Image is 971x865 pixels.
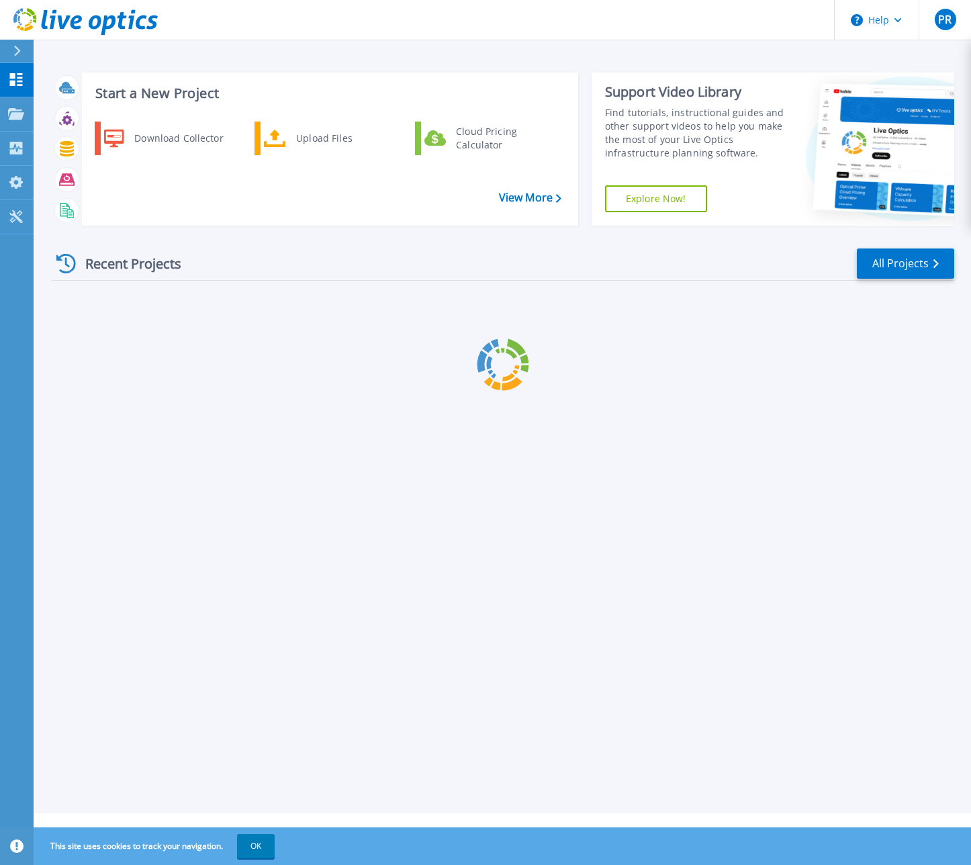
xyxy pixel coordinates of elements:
a: Cloud Pricing Calculator [415,122,553,155]
div: Recent Projects [52,247,199,280]
a: Upload Files [255,122,392,155]
a: Download Collector [95,122,232,155]
div: Cloud Pricing Calculator [449,125,549,152]
span: This site uses cookies to track your navigation. [37,834,275,858]
span: PR [938,14,952,25]
a: View More [499,191,561,204]
div: Download Collector [128,125,229,152]
h3: Start a New Project [95,86,561,101]
div: Find tutorials, instructional guides and other support videos to help you make the most of your L... [605,106,786,160]
button: OK [237,834,275,858]
a: All Projects [857,248,954,279]
div: Upload Files [289,125,389,152]
div: Support Video Library [605,83,786,101]
a: Explore Now! [605,185,707,212]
